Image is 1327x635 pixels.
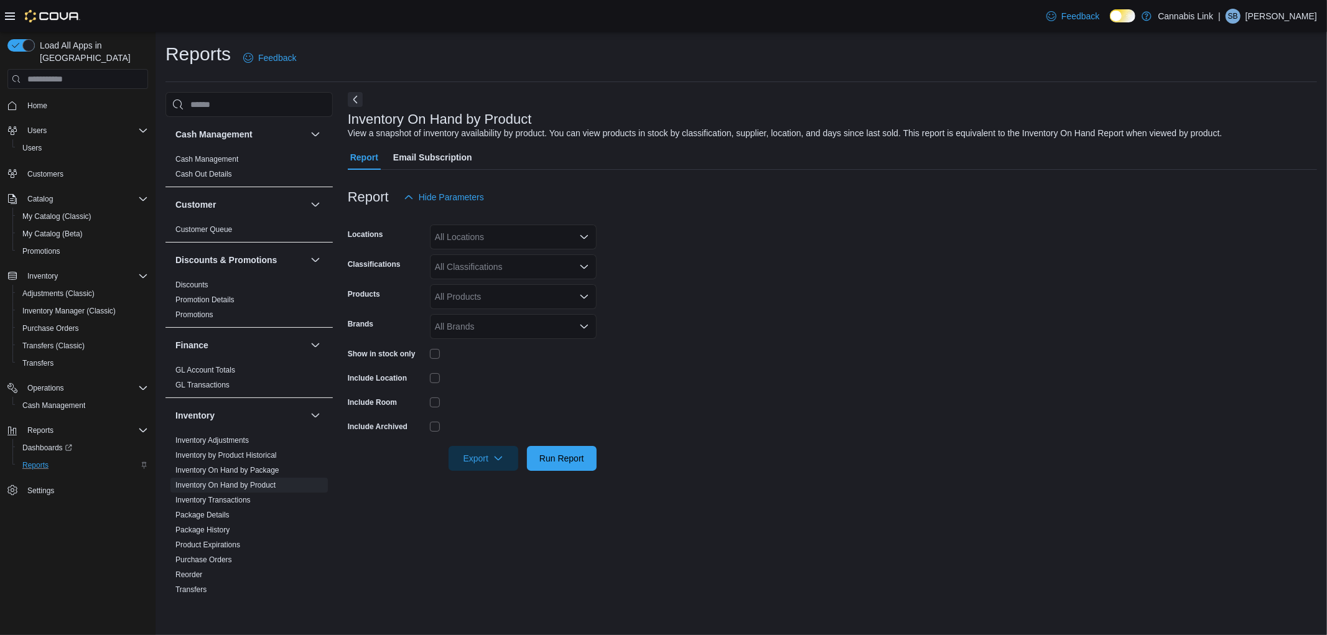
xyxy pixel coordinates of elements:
label: Include Room [348,397,397,407]
a: Inventory Manager (Classic) [17,304,121,318]
label: Classifications [348,259,401,269]
span: Reports [27,425,54,435]
span: Catalog [22,192,148,206]
a: Reorder [175,570,202,579]
span: Purchase Orders [175,555,232,565]
img: Cova [25,10,80,22]
a: My Catalog (Beta) [17,226,88,241]
span: Dashboards [17,440,148,455]
label: Show in stock only [348,349,416,359]
a: Customers [22,167,68,182]
h3: Customer [175,198,216,211]
a: Home [22,98,52,113]
span: Feedback [1061,10,1099,22]
span: Transfers [22,358,54,368]
span: Settings [22,483,148,498]
span: Promotions [17,244,148,259]
span: SB [1228,9,1238,24]
button: Inventory [175,409,305,422]
span: Reports [17,458,148,473]
a: Customer Queue [175,225,232,234]
span: Cash Management [17,398,148,413]
span: Transfers (Classic) [17,338,148,353]
h3: Inventory On Hand by Product [348,112,532,127]
div: Inventory [165,433,333,602]
p: [PERSON_NAME] [1246,9,1317,24]
button: Cash Management [175,128,305,141]
span: Promotion Details [175,295,235,305]
div: Discounts & Promotions [165,277,333,327]
a: Discounts [175,280,208,289]
button: Customers [2,164,153,182]
span: GL Account Totals [175,365,235,375]
button: Users [2,122,153,139]
p: Cannabis Link [1158,9,1213,24]
span: Hide Parameters [419,191,484,203]
span: Transfers [175,585,207,595]
label: Products [348,289,380,299]
h3: Cash Management [175,128,253,141]
span: Purchase Orders [22,323,79,333]
button: Hide Parameters [399,185,489,210]
button: Operations [2,379,153,397]
span: Operations [27,383,64,393]
a: Promotion Details [175,295,235,304]
span: My Catalog (Beta) [17,226,148,241]
button: Home [2,96,153,114]
button: Discounts & Promotions [308,253,323,267]
span: Report [350,145,378,170]
a: Inventory Transactions [175,496,251,504]
span: Adjustments (Classic) [22,289,95,299]
button: Open list of options [579,232,589,242]
span: Reports [22,460,49,470]
h3: Inventory [175,409,215,422]
span: Settings [27,486,54,496]
span: Inventory Manager (Classic) [17,304,148,318]
button: My Catalog (Beta) [12,225,153,243]
button: Customer [175,198,305,211]
button: Export [449,446,518,471]
a: Promotions [175,310,213,319]
span: Users [22,143,42,153]
span: Package History [175,525,230,535]
a: Inventory On Hand by Package [175,466,279,475]
a: Purchase Orders [17,321,84,336]
button: Reports [2,422,153,439]
a: Transfers [17,356,58,371]
a: Inventory Adjustments [175,436,249,445]
button: Cash Management [12,397,153,414]
button: Finance [175,339,305,351]
p: | [1218,9,1221,24]
span: Package Details [175,510,230,520]
span: Inventory Adjustments [175,435,249,445]
h3: Report [348,190,389,205]
span: Catalog [27,194,53,204]
span: Inventory On Hand by Product [175,480,276,490]
span: Inventory Transactions [175,495,251,505]
span: Inventory On Hand by Package [175,465,279,475]
button: Adjustments (Classic) [12,285,153,302]
span: Cash Management [22,401,85,410]
button: Reports [22,423,58,438]
span: Customer Queue [175,225,232,234]
span: Load All Apps in [GEOGRAPHIC_DATA] [35,39,148,64]
button: Next [348,92,363,107]
span: Customers [27,169,63,179]
button: Purchase Orders [12,320,153,337]
button: Run Report [527,446,597,471]
nav: Complex example [7,91,148,532]
span: Inventory [27,271,58,281]
span: Cash Management [175,154,238,164]
a: Users [17,141,47,155]
button: Discounts & Promotions [175,254,305,266]
button: Inventory [308,408,323,423]
button: Settings [2,481,153,499]
a: Cash Management [17,398,90,413]
button: Catalog [2,190,153,208]
span: Home [22,98,148,113]
a: Transfers [175,585,207,594]
div: Customer [165,222,333,242]
span: Reports [22,423,148,438]
span: Email Subscription [393,145,472,170]
span: Transfers (Classic) [22,341,85,351]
